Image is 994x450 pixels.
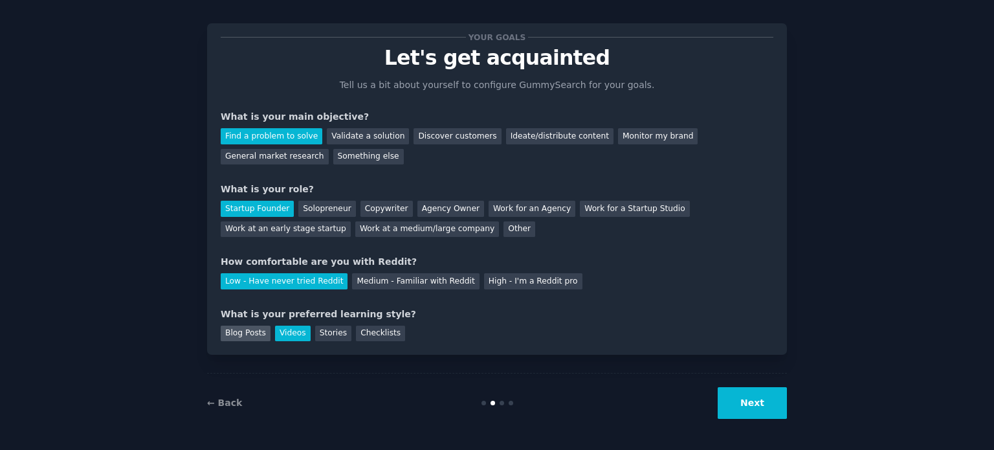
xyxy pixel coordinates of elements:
div: High - I'm a Reddit pro [484,273,582,289]
div: Blog Posts [221,326,271,342]
div: Work for an Agency [489,201,575,217]
button: Next [718,387,787,419]
div: Other [503,221,535,238]
div: Checklists [356,326,405,342]
div: Copywriter [360,201,413,217]
div: Work at an early stage startup [221,221,351,238]
div: Startup Founder [221,201,294,217]
div: What is your role? [221,183,773,196]
span: Your goals [466,30,528,44]
div: What is your preferred learning style? [221,308,773,321]
p: Let's get acquainted [221,47,773,69]
div: Stories [315,326,351,342]
div: How comfortable are you with Reddit? [221,255,773,269]
div: What is your main objective? [221,110,773,124]
div: Work for a Startup Studio [580,201,689,217]
p: Tell us a bit about yourself to configure GummySearch for your goals. [334,78,660,92]
div: General market research [221,149,329,165]
div: Videos [275,326,311,342]
div: Low - Have never tried Reddit [221,273,348,289]
div: Solopreneur [298,201,355,217]
div: Validate a solution [327,128,409,144]
div: Work at a medium/large company [355,221,499,238]
div: Agency Owner [417,201,484,217]
div: Medium - Familiar with Reddit [352,273,479,289]
div: Monitor my brand [618,128,698,144]
div: Something else [333,149,404,165]
div: Find a problem to solve [221,128,322,144]
a: ← Back [207,398,242,408]
div: Discover customers [414,128,501,144]
div: Ideate/distribute content [506,128,613,144]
